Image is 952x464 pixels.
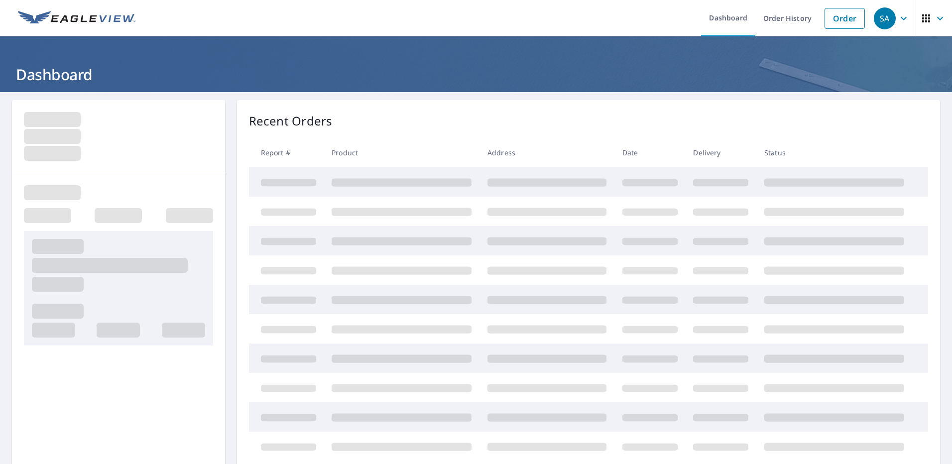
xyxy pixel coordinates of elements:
th: Report # [249,138,324,167]
div: SA [874,7,896,29]
th: Status [756,138,912,167]
p: Recent Orders [249,112,333,130]
img: EV Logo [18,11,135,26]
h1: Dashboard [12,64,940,85]
th: Product [324,138,479,167]
th: Date [614,138,686,167]
a: Order [825,8,865,29]
th: Address [479,138,614,167]
th: Delivery [685,138,756,167]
